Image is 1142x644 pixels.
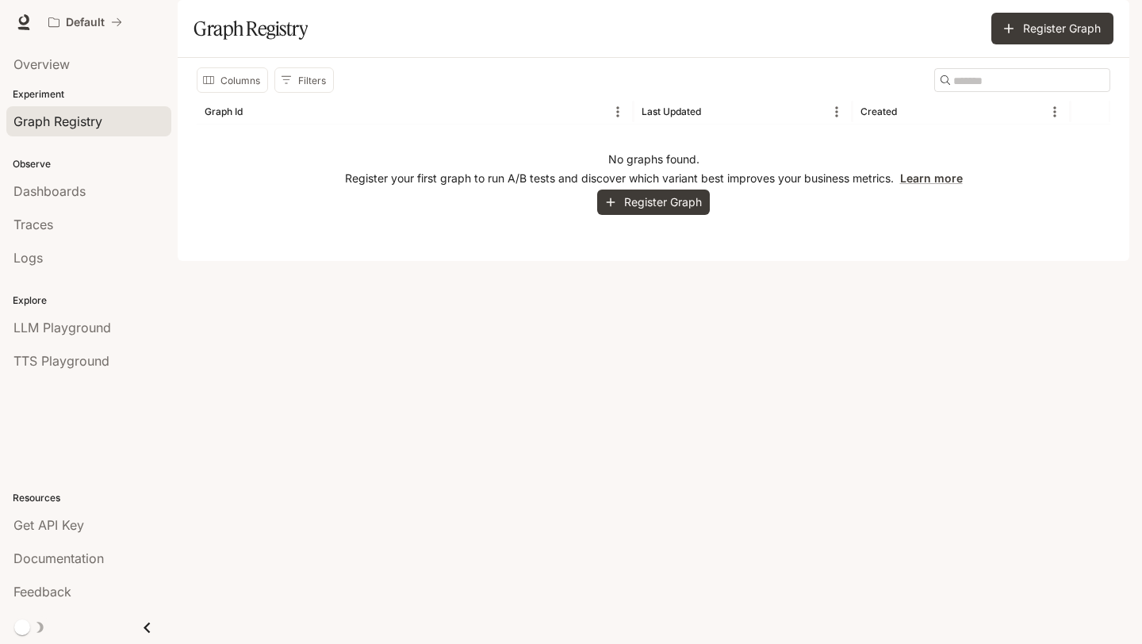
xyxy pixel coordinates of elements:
div: Graph Id [205,105,243,117]
button: Menu [606,100,630,124]
div: Search [934,68,1110,92]
button: Sort [899,100,922,124]
button: Show filters [274,67,334,93]
button: Register Graph [991,13,1113,44]
p: Default [66,16,105,29]
button: Sort [703,100,726,124]
button: Register Graph [597,190,710,216]
h1: Graph Registry [194,13,308,44]
button: Sort [244,100,268,124]
button: All workspaces [41,6,129,38]
button: Menu [825,100,849,124]
button: Menu [1043,100,1067,124]
div: Created [860,105,897,117]
a: Learn more [900,171,963,185]
div: Last Updated [642,105,701,117]
p: No graphs found. [608,151,699,167]
button: Select columns [197,67,268,93]
p: Register your first graph to run A/B tests and discover which variant best improves your business... [345,171,963,186]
